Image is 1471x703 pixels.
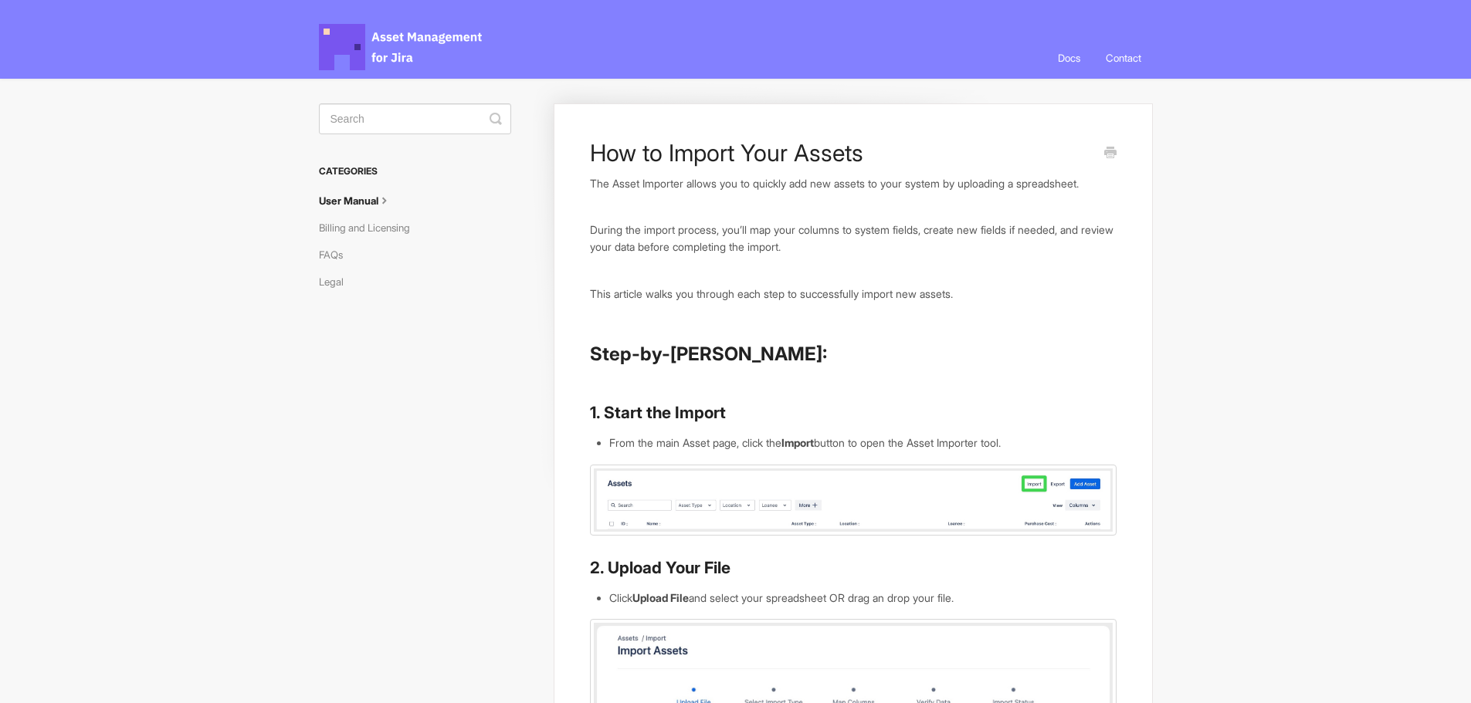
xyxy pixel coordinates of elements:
[1046,37,1092,79] a: Docs
[590,139,1093,167] h1: How to Import Your Assets
[1104,145,1117,162] a: Print this Article
[590,175,1116,192] p: The Asset Importer allows you to quickly add new assets to your system by uploading a spreadsheet.
[590,286,1116,302] p: This article walks you through each step to successfully import new assets.
[781,436,814,449] strong: Import
[319,242,354,267] a: FAQs
[319,24,484,70] span: Asset Management for Jira Docs
[609,434,1116,451] li: From the main Asset page, click the button to open the Asset Importer tool.
[590,557,1116,579] h3: 2. Upload Your File
[590,465,1116,536] img: file-QvZ9KPEGLA.jpg
[590,402,1116,424] h3: 1. Start the Import
[319,269,355,294] a: Legal
[319,157,511,185] h3: Categories
[319,103,511,134] input: Search
[609,590,1116,607] li: Click and select your spreadsheet OR drag an drop your file.
[590,342,1116,367] h2: Step-by-[PERSON_NAME]:
[1094,37,1153,79] a: Contact
[319,188,404,213] a: User Manual
[632,591,689,604] strong: Upload File
[590,221,1116,255] p: During the import process, you’ll map your columns to system fields, create new fields if needed,...
[319,215,422,240] a: Billing and Licensing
